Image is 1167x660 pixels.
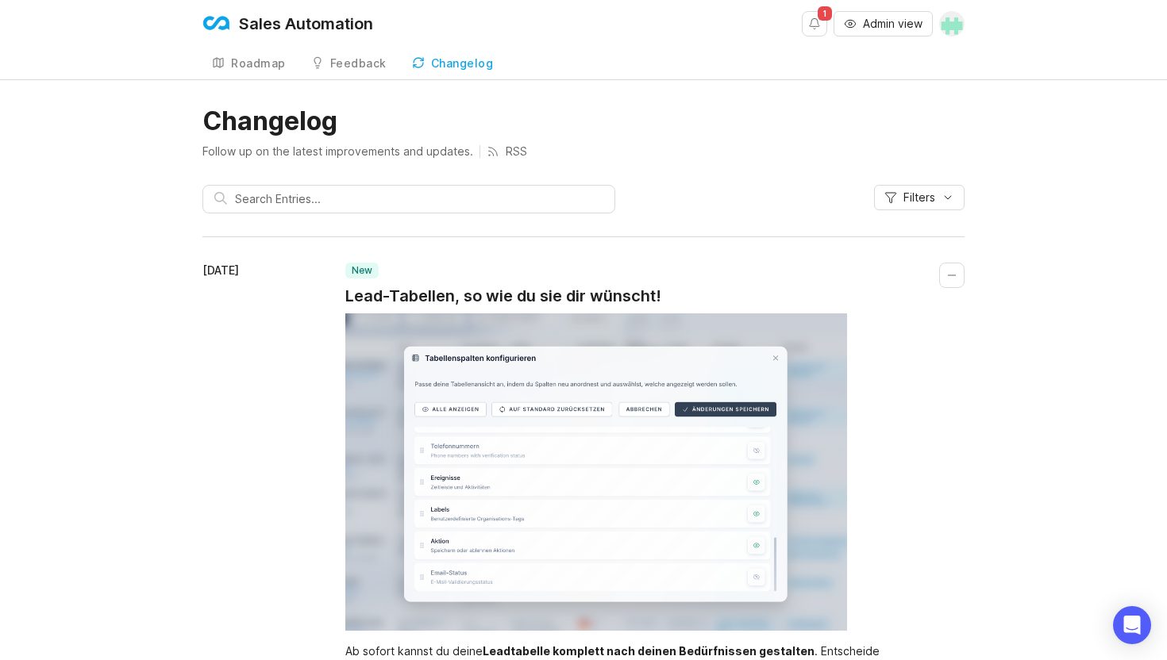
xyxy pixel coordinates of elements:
a: RSS [487,144,527,159]
span: Filters [903,190,935,205]
img: Sales Automation logo [202,10,231,38]
a: Roadmap [202,48,295,80]
span: 1 [818,6,832,21]
button: Collapse changelog entry [939,263,965,288]
p: new [352,264,372,277]
button: Filters [874,185,965,210]
div: Feedback [330,58,387,69]
a: Feedback [302,48,396,80]
button: Notifications [802,11,827,36]
span: Admin view [863,16,922,32]
p: Follow up on the latest improvements and updates. [202,144,473,159]
a: Changelog [402,48,503,80]
img: Ansicht konfigurieren [345,313,847,631]
button: Admin view [834,11,933,36]
a: Lead-Tabellen, so wie du sie dir wünscht! [345,285,661,307]
img: Otto Lang [939,11,965,36]
div: Leadtabelle komplett nach deinen Bedürfnissen gestalten [483,644,815,658]
div: Open Intercom Messenger [1113,606,1151,644]
input: Search Entries... [235,190,603,208]
div: Changelog [431,58,494,69]
h1: Changelog [202,106,965,137]
p: RSS [506,144,527,159]
time: [DATE] [202,263,239,277]
div: Sales Automation [239,16,373,32]
div: Roadmap [231,58,286,69]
